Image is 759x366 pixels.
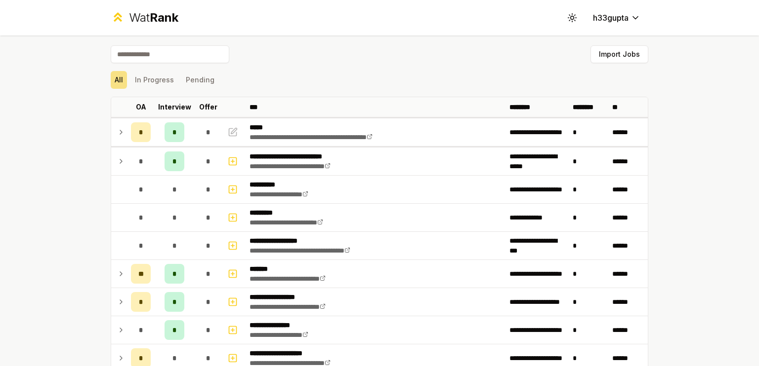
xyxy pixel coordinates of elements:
[150,10,178,25] span: Rank
[590,45,648,63] button: Import Jobs
[129,10,178,26] div: Wat
[158,102,191,112] p: Interview
[136,102,146,112] p: OA
[131,71,178,89] button: In Progress
[111,71,127,89] button: All
[585,9,648,27] button: h33gupta
[111,10,178,26] a: WatRank
[593,12,629,24] span: h33gupta
[199,102,217,112] p: Offer
[182,71,218,89] button: Pending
